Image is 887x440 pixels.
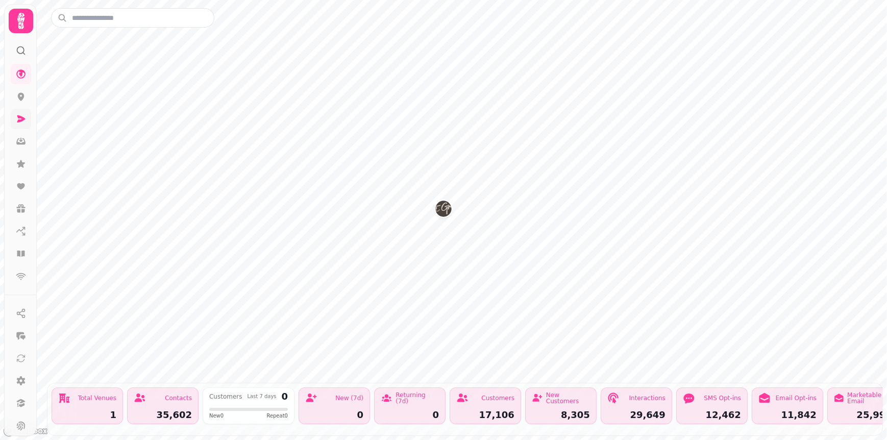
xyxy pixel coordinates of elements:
span: New 0 [209,412,224,420]
button: Legacy Hotels, Castle Green Hotel - 83674 [435,201,452,217]
div: Customers [481,395,514,401]
div: Email Opt-ins [776,395,817,401]
div: Interactions [629,395,666,401]
div: 17,106 [456,410,514,420]
div: 0 [305,410,363,420]
a: Mapbox logo [3,425,48,437]
div: Total Venues [78,395,116,401]
div: Last 7 days [247,394,276,399]
div: New Customers [546,392,590,404]
div: Map marker [435,201,452,220]
div: Customers [209,394,242,400]
div: SMS Opt-ins [704,395,741,401]
div: 0 [381,410,439,420]
div: 0 [281,392,288,401]
div: 35,602 [134,410,192,420]
div: New (7d) [335,395,363,401]
div: 12,462 [683,410,741,420]
span: Repeat 0 [266,412,288,420]
div: Returning (7d) [396,392,439,404]
div: 1 [58,410,116,420]
div: 29,649 [607,410,666,420]
div: 8,305 [532,410,590,420]
div: 11,842 [758,410,817,420]
div: Contacts [165,395,192,401]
